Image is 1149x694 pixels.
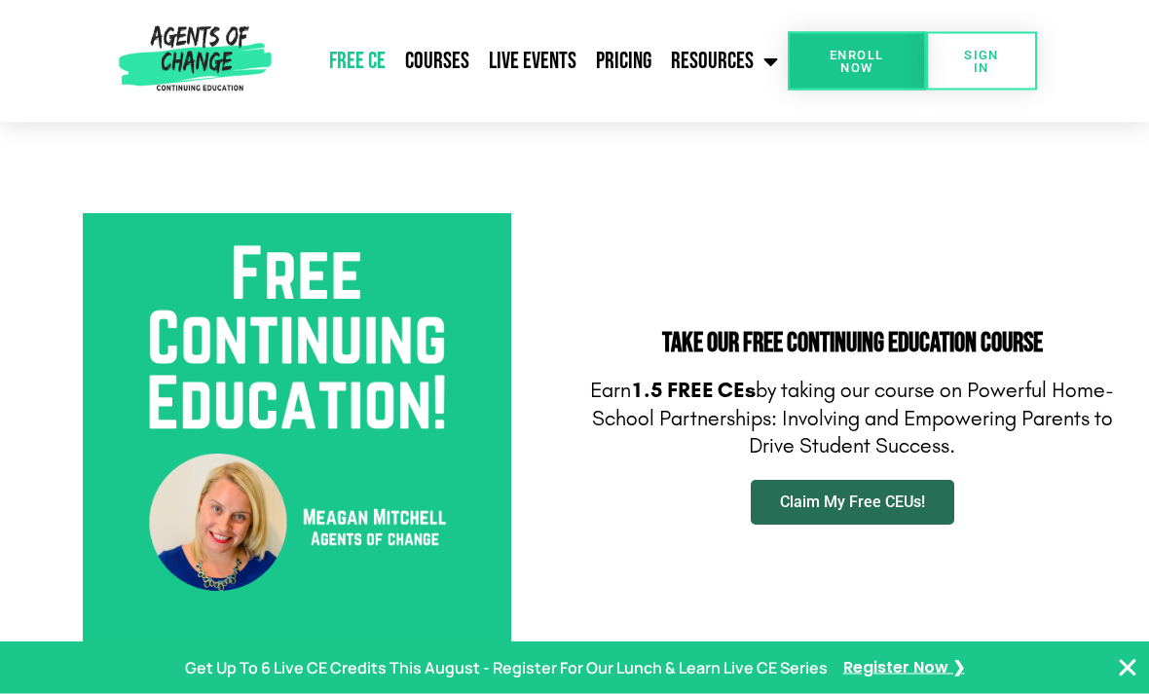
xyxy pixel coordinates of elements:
span: Claim My Free CEUs! [780,495,925,511]
a: SIGN IN [926,32,1037,91]
a: Live Events [479,37,586,86]
p: Earn by taking our course on Powerful Home-School Partnerships: Involving and Empowering Parents ... [584,378,1120,461]
nav: Menu [278,37,788,86]
a: Enroll Now [788,32,927,91]
p: Get Up To 6 Live CE Credits This August - Register For Our Lunch & Learn Live CE Series [185,654,828,682]
a: Register Now ❯ [843,654,965,682]
span: Enroll Now [819,49,896,74]
a: Claim My Free CEUs! [751,481,954,526]
a: Resources [661,37,788,86]
a: Pricing [586,37,661,86]
button: Close Banner [1116,656,1139,679]
a: Courses [395,37,479,86]
a: Free CE [319,37,395,86]
span: SIGN IN [957,49,1006,74]
b: 1.5 FREE CEs [631,379,756,404]
h2: Take Our FREE Continuing Education Course [584,331,1120,358]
